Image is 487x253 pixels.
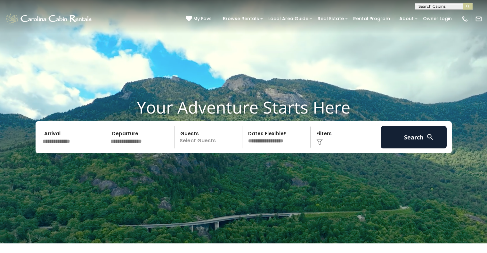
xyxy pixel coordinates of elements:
[5,12,93,25] img: White-1-1-2.png
[396,14,417,24] a: About
[186,15,213,22] a: My Favs
[420,14,455,24] a: Owner Login
[314,14,347,24] a: Real Estate
[193,15,212,22] span: My Favs
[350,14,393,24] a: Rental Program
[426,133,434,141] img: search-regular-white.png
[475,15,482,22] img: mail-regular-white.png
[220,14,262,24] a: Browse Rentals
[265,14,312,24] a: Local Area Guide
[381,126,447,148] button: Search
[176,126,242,148] p: Select Guests
[461,15,468,22] img: phone-regular-white.png
[5,97,482,117] h1: Your Adventure Starts Here
[316,139,323,145] img: filter--v1.png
